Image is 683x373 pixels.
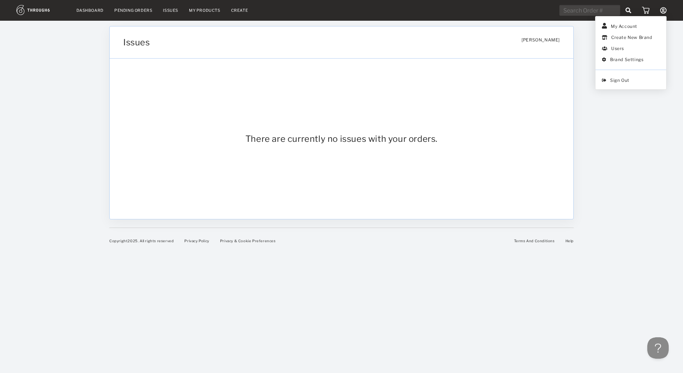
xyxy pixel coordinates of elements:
[559,5,620,16] input: Search Order #
[565,239,574,243] a: Help
[245,134,438,144] span: There are currently no issues with your orders.
[514,239,555,243] a: Terms And Conditions
[599,20,663,32] a: My Account
[184,239,209,243] a: Privacy Policy
[220,239,276,243] a: Privacy & Cookie Preferences
[599,32,663,43] a: Create New Brand
[231,8,248,13] a: Create
[76,8,104,13] a: Dashboard
[522,37,560,46] span: [PERSON_NAME]
[599,54,663,65] a: Brand Settings
[189,8,220,13] a: My Products
[109,239,174,243] span: Copyright 2025 . All rights reserved
[599,75,663,86] span: Sign Out
[163,8,178,13] a: Issues
[114,8,152,13] a: Pending Orders
[123,37,150,48] span: Issues
[16,5,66,15] img: logo.1c10ca64.svg
[647,337,669,359] iframe: Toggle Customer Support
[599,43,663,54] a: Users
[642,7,649,14] img: icon_cart.dab5cea1.svg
